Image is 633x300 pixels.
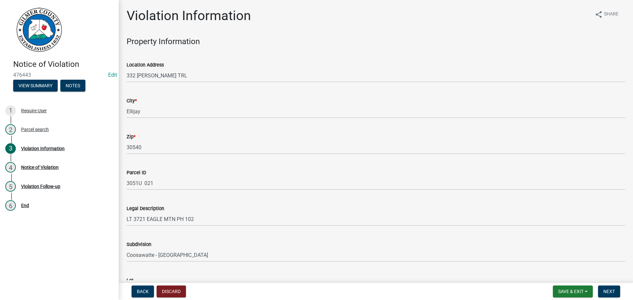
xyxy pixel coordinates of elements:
button: Notes [60,80,85,92]
label: Zip [127,135,136,139]
div: 6 [5,200,16,211]
div: Violation Information [21,146,65,151]
a: Edit [108,72,117,78]
div: 1 [5,105,16,116]
button: Discard [157,286,186,297]
span: Save & Exit [558,289,584,294]
label: Subdivision [127,242,151,247]
h4: Property Information [127,37,625,46]
button: Next [598,286,620,297]
div: End [21,203,29,208]
i: share [595,11,603,18]
button: Save & Exit [553,286,593,297]
div: Violation Follow-up [21,184,60,189]
button: View Summary [13,80,58,92]
div: 2 [5,124,16,135]
img: Gilmer County, Georgia [13,7,63,53]
div: Parcel search [21,127,49,132]
label: Lot [127,278,134,283]
label: Location Address [127,63,164,68]
button: shareShare [589,8,624,21]
span: 476443 [13,72,105,78]
button: Back [132,286,154,297]
wm-modal-confirm: Summary [13,83,58,89]
label: City [127,99,137,103]
h4: Notice of Violation [13,60,113,69]
span: Back [137,289,149,294]
label: Parcel ID [127,171,146,175]
div: 5 [5,181,16,192]
label: Legal Description [127,206,164,211]
div: Require User [21,108,47,113]
wm-modal-confirm: Edit Application Number [108,72,117,78]
div: Notice of Violation [21,165,59,170]
div: 4 [5,162,16,173]
span: Share [604,11,618,18]
div: 3 [5,143,16,154]
wm-modal-confirm: Notes [60,83,85,89]
h1: Violation Information [127,8,251,24]
span: Next [603,289,615,294]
